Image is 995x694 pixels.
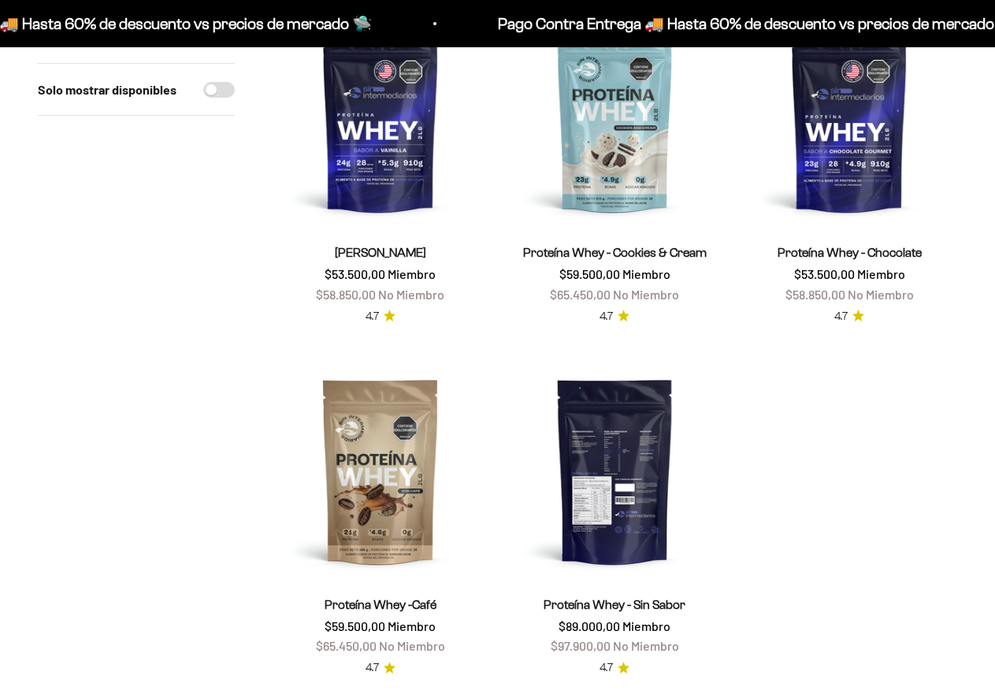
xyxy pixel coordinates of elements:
[857,266,905,281] span: Miembro
[544,598,685,611] a: Proteína Whey - Sin Sabor
[622,618,670,633] span: Miembro
[600,308,629,325] a: 4.74.7 de 5.0 estrellas
[794,266,855,281] span: $53.500,00
[613,287,679,302] span: No Miembro
[834,308,864,325] a: 4.74.7 de 5.0 estrellas
[366,659,379,677] span: 4.7
[366,659,395,677] a: 4.74.7 de 5.0 estrellas
[316,287,376,302] span: $58.850,00
[778,246,922,259] a: Proteína Whey - Chocolate
[335,246,426,259] a: [PERSON_NAME]
[38,80,176,100] label: Solo mostrar disponibles
[785,287,845,302] span: $58.850,00
[366,308,395,325] a: 4.74.7 de 5.0 estrellas
[613,638,679,653] span: No Miembro
[379,638,445,653] span: No Miembro
[622,266,670,281] span: Miembro
[551,638,611,653] span: $97.900,00
[316,638,377,653] span: $65.450,00
[325,618,385,633] span: $59.500,00
[388,618,436,633] span: Miembro
[388,266,436,281] span: Miembro
[600,659,629,677] a: 4.74.7 de 5.0 estrellas
[600,308,613,325] span: 4.7
[523,246,707,259] a: Proteína Whey - Cookies & Cream
[559,266,620,281] span: $59.500,00
[834,308,848,325] span: 4.7
[550,287,611,302] span: $65.450,00
[507,363,723,579] img: Proteína Whey - Sin Sabor
[366,308,379,325] span: 4.7
[325,598,436,611] a: Proteína Whey -Café
[559,618,620,633] span: $89.000,00
[848,287,914,302] span: No Miembro
[600,659,613,677] span: 4.7
[378,287,444,302] span: No Miembro
[325,266,385,281] span: $53.500,00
